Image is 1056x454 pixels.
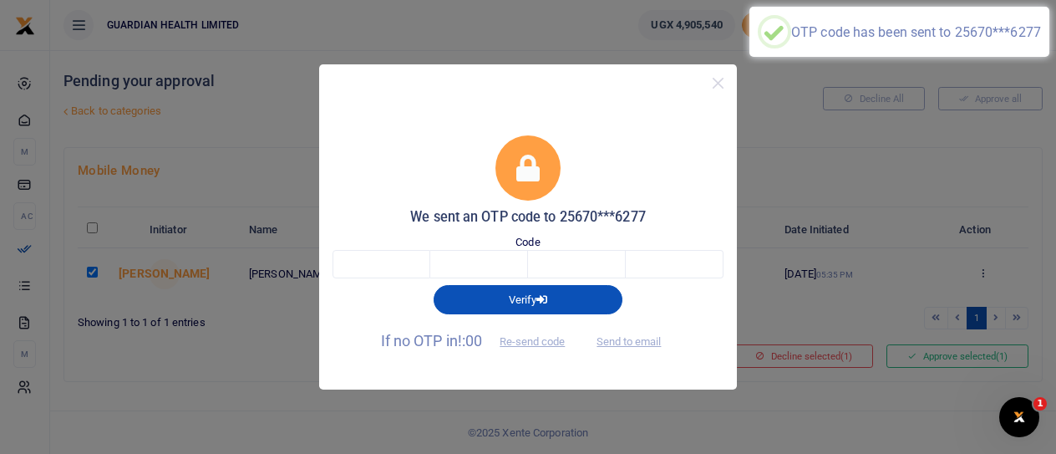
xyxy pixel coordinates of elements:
[515,234,540,251] label: Code
[333,209,723,226] h5: We sent an OTP code to 25670***6277
[458,332,482,349] span: !:00
[434,285,622,314] button: Verify
[791,24,1041,40] div: OTP code has been sent to 25670***6277
[1033,397,1047,411] span: 1
[999,397,1039,437] iframe: Intercom live chat
[706,71,730,95] button: Close
[381,332,580,349] span: If no OTP in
